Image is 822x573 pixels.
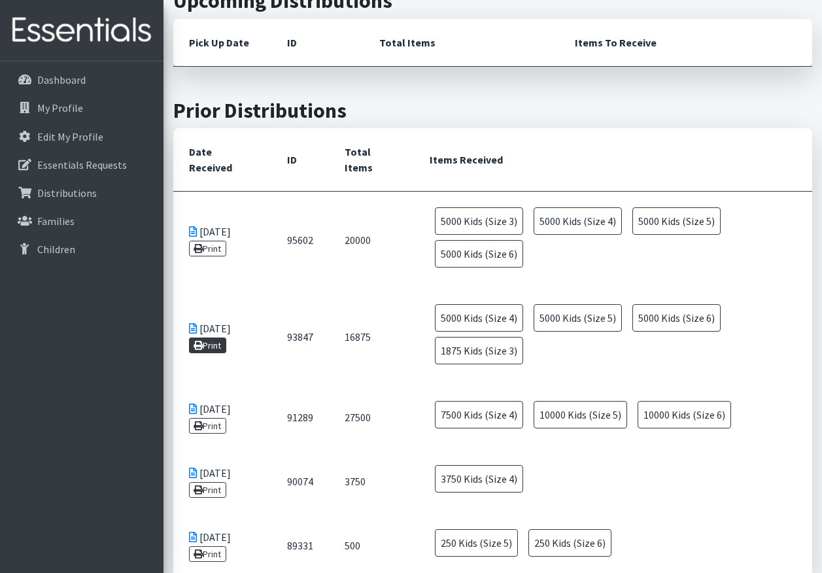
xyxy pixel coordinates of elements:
[173,19,271,67] th: Pick Up Date
[37,101,83,114] p: My Profile
[271,192,329,289] td: 95602
[5,180,158,206] a: Distributions
[5,124,158,150] a: Edit My Profile
[271,385,329,449] td: 91289
[435,401,523,428] span: 7500 Kids (Size 4)
[271,19,364,67] th: ID
[189,418,226,434] a: Print
[632,207,721,235] span: 5000 Kids (Size 5)
[534,304,622,332] span: 5000 Kids (Size 5)
[329,449,414,513] td: 3750
[5,208,158,234] a: Families
[329,385,414,449] td: 27500
[632,304,721,332] span: 5000 Kids (Size 6)
[271,288,329,385] td: 93847
[5,67,158,93] a: Dashboard
[271,128,329,192] th: ID
[37,243,75,256] p: Children
[173,128,271,192] th: Date Received
[37,186,97,200] p: Distributions
[189,241,226,256] a: Print
[528,529,611,557] span: 250 Kids (Size 6)
[435,337,523,364] span: 1875 Kids (Size 3)
[173,192,271,289] td: [DATE]
[534,401,627,428] span: 10000 Kids (Size 5)
[435,207,523,235] span: 5000 Kids (Size 3)
[329,288,414,385] td: 16875
[173,449,271,513] td: [DATE]
[534,207,622,235] span: 5000 Kids (Size 4)
[5,236,158,262] a: Children
[5,152,158,178] a: Essentials Requests
[37,130,103,143] p: Edit My Profile
[435,465,523,493] span: 3750 Kids (Size 4)
[271,449,329,513] td: 90074
[189,338,226,353] a: Print
[435,529,518,557] span: 250 Kids (Size 5)
[173,288,271,385] td: [DATE]
[37,158,127,171] p: Essentials Requests
[364,19,560,67] th: Total Items
[329,128,414,192] th: Total Items
[638,401,731,428] span: 10000 Kids (Size 6)
[559,19,812,67] th: Items To Receive
[329,192,414,289] td: 20000
[189,482,226,498] a: Print
[435,304,523,332] span: 5000 Kids (Size 4)
[435,240,523,268] span: 5000 Kids (Size 6)
[173,98,812,123] h2: Prior Distributions
[414,128,812,192] th: Items Received
[173,385,271,449] td: [DATE]
[5,9,158,52] img: HumanEssentials
[37,215,75,228] p: Families
[37,73,86,86] p: Dashboard
[5,95,158,121] a: My Profile
[189,546,226,562] a: Print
